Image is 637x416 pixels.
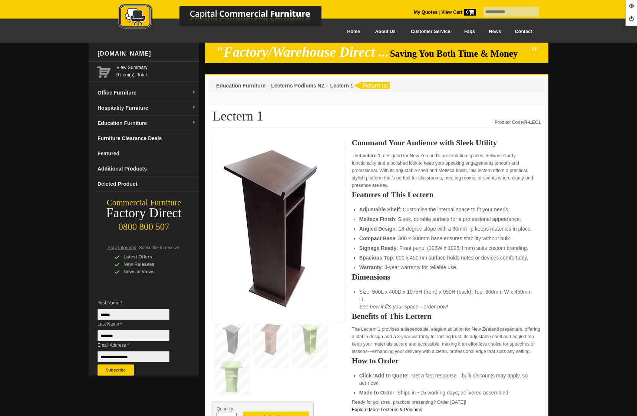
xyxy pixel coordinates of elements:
[95,146,199,161] a: Featured
[352,326,541,355] p: The Lectern 1 provides a dependable, elegant solution for New Zealand presenters, offering a stab...
[359,235,534,242] li: : 300 x 300mm base ensures stability without bulk.
[352,407,422,412] a: Explore More Lecterns & Podiums
[139,245,181,250] span: Subscribe to receive:
[89,218,199,232] div: 0800 800 507
[359,304,448,310] em: See how it fits your space—order now!
[114,253,185,261] div: Latest Offers
[326,82,328,89] li: ›
[216,83,265,89] a: Education Furniture
[192,90,196,95] img: dropdown
[352,399,541,413] p: Ready for polished, practical presenting? Order [DATE]!
[482,23,508,40] a: News
[359,389,534,396] li: : Ships in ~15 working days; delivered assembled.
[95,131,199,146] a: Furniture Clearance Deals
[98,330,169,341] input: Last Name *
[359,254,534,261] li: : 600 x 450mm surface holds notes or devices comfortably.
[360,153,380,158] strong: Lectern 1
[192,120,196,125] img: dropdown
[95,116,199,131] a: Education Furnituredropdown
[352,313,541,320] h2: Benefits of This Lectern
[98,364,134,376] button: Subscribe
[271,83,324,89] a: Lecterns Podiums NZ
[359,245,396,251] strong: Signage Ready
[359,373,409,379] strong: Click 'Add to Quote'
[98,4,357,33] a: Capital Commercial Furniture Logo
[359,372,534,387] li: : Get a fast response—bulk discounts may apply, so act now!
[114,268,185,275] div: News & Views
[524,120,541,125] strong: R-LEC1
[359,215,534,223] li: : Sleek, durable surface for a professional appearance.
[359,235,395,241] strong: Compact Base
[352,152,541,189] p: The , designed for New Zealand’s presentation spaces, delivers sturdy functionality and a polishe...
[359,226,396,232] strong: Angled Design
[98,320,181,328] span: Last Name *
[390,49,529,59] span: Saving You Both Time & Money
[216,44,389,60] em: "Factory/Warehouse Direct ...
[508,23,539,40] a: Contact
[359,255,393,261] strong: Spacious Top
[353,82,390,89] img: return to
[359,244,534,252] li: : Front panel (396W x 1025H mm) suits custom branding.
[330,83,353,89] a: Lectern 1
[352,191,541,198] h2: Features of This Lectern
[95,161,199,176] a: Additional Products
[352,139,541,146] h2: Command Your Audience with Sleek Utility
[359,216,395,222] strong: Melteca Finish
[441,10,476,15] strong: View Cart
[95,85,199,100] a: Office Furnituredropdown
[98,351,169,362] input: Email Address *
[98,299,181,307] span: First Name *
[116,64,196,77] span: 0 item(s), Total:
[414,10,438,15] a: My Quotes
[108,245,136,250] span: Stay Informed
[217,143,328,315] img: Lectern 1
[89,198,199,208] div: Commercial Furniture
[359,207,400,212] strong: Adjustable Shelf
[95,43,199,65] div: [DOMAIN_NAME]
[352,357,541,364] h2: How to Order
[359,264,534,271] li: : 3-year warranty for reliable use.
[359,225,534,232] li: : 18-degree slope with a 30mm lip keeps materials in place.
[530,44,538,60] em: "
[359,288,534,310] li: Size: 600L x 400D x 1075H (front) x 950H (back); Top: 600mm W x 450mm H
[98,309,169,320] input: First Name *
[95,176,199,192] a: Deleted Product
[98,4,357,31] img: Capital Commercial Furniture Logo
[359,390,395,396] strong: Made to Order
[367,23,403,40] a: About Us
[440,10,476,15] a: View Cart0
[464,9,476,16] span: 0
[403,23,457,40] a: Customer Service
[495,119,541,126] div: Product Code:
[359,206,534,213] li: : Customise the internal space to fit your needs.
[98,341,181,349] span: Email Address *
[457,23,482,40] a: Faqs
[89,208,199,218] div: Factory Direct
[359,264,382,270] strong: Warranty
[267,82,269,89] li: ›
[212,109,541,128] h1: Lectern 1
[217,406,234,412] span: Quantity:
[116,64,196,71] a: View Summary
[352,273,541,281] h2: Dimensions
[192,105,196,110] img: dropdown
[95,100,199,116] a: Hospitality Furnituredropdown
[114,261,185,268] div: New Releases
